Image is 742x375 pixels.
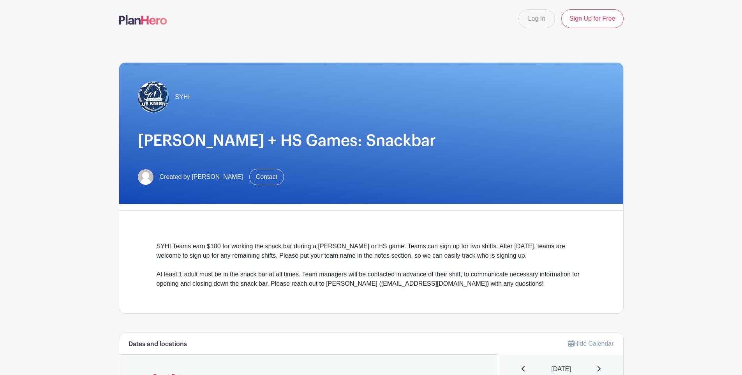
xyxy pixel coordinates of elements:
img: logo-507f7623f17ff9eddc593b1ce0a138ce2505c220e1c5a4e2b4648c50719b7d32.svg [119,15,167,25]
img: default-ce2991bfa6775e67f084385cd625a349d9dcbb7a52a09fb2fda1e96e2d18dcdb.png [138,169,153,185]
h6: Dates and locations [129,341,187,348]
h1: [PERSON_NAME] + HS Games: Snackbar [138,131,605,150]
a: Hide Calendar [568,340,613,347]
img: SYHI%20Logo_GOOD.jpeg [138,81,169,113]
div: SYHI Teams earn $100 for working the snack bar during a [PERSON_NAME] or HS game. Teams can sign ... [157,242,586,288]
a: Log In [518,9,555,28]
span: Created by [PERSON_NAME] [160,172,243,182]
span: [DATE] [552,364,571,374]
span: SYHI [175,92,190,102]
a: Sign Up for Free [561,9,623,28]
a: Contact [249,169,284,185]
